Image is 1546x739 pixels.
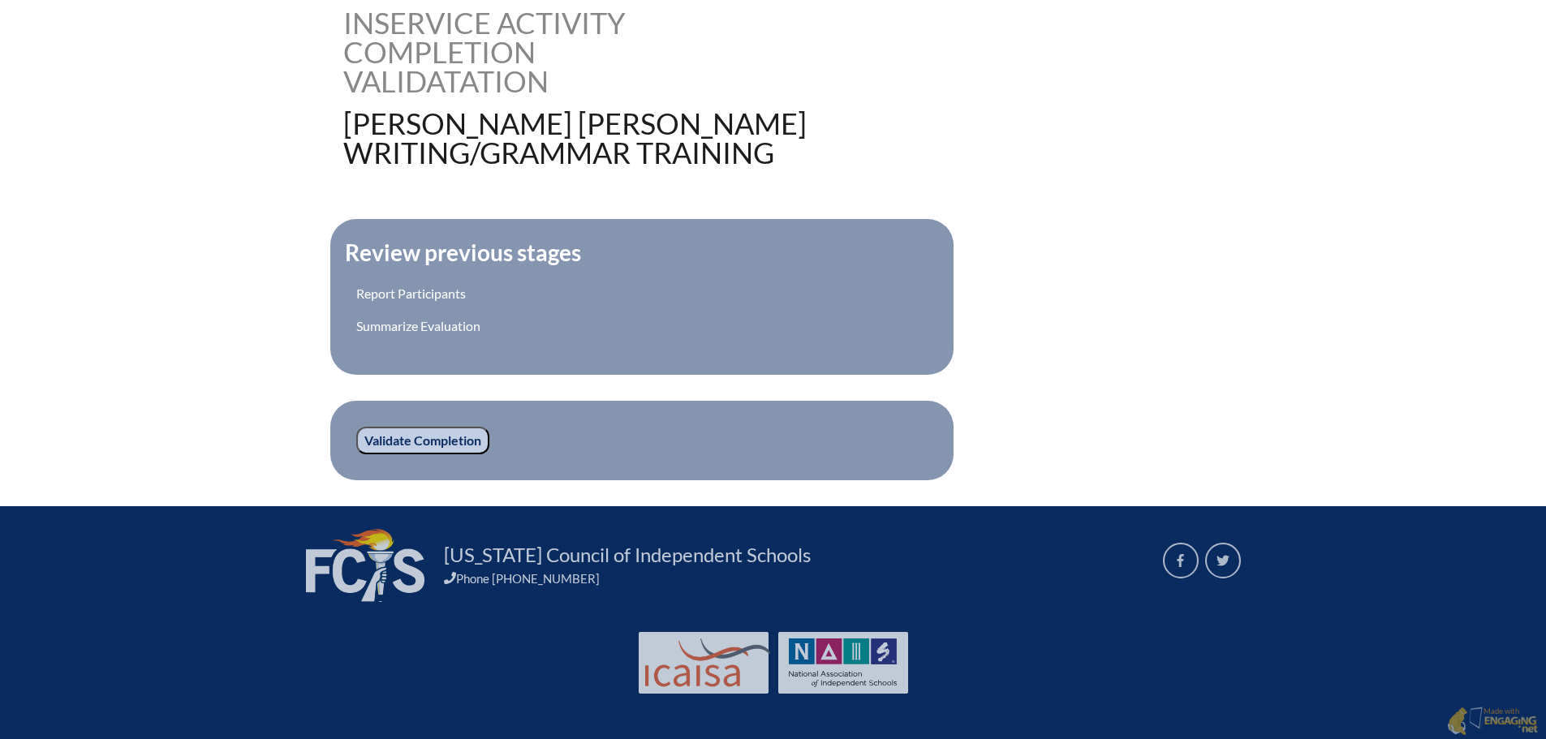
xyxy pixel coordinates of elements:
[1447,707,1467,736] img: Engaging - Bring it online
[356,427,489,454] input: Validate Completion
[1484,715,1538,735] img: Engaging - Bring it online
[1484,707,1538,737] p: Made with
[343,238,583,266] legend: Review previous stages
[306,529,424,602] img: FCIS_logo_white
[356,286,466,301] a: Report Participants
[645,638,770,687] img: Int'l Council Advancing Independent School Accreditation logo
[343,8,670,96] h1: Inservice Activity Completion Validatation
[437,542,817,568] a: [US_STATE] Council of Independent Schools
[789,638,898,687] img: NAIS Logo
[343,109,876,167] h1: [PERSON_NAME] [PERSON_NAME] Writing/Grammar Training
[444,571,1143,586] div: Phone [PHONE_NUMBER]
[1469,707,1486,730] img: Engaging - Bring it online
[356,318,480,333] a: Summarize Evaluation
